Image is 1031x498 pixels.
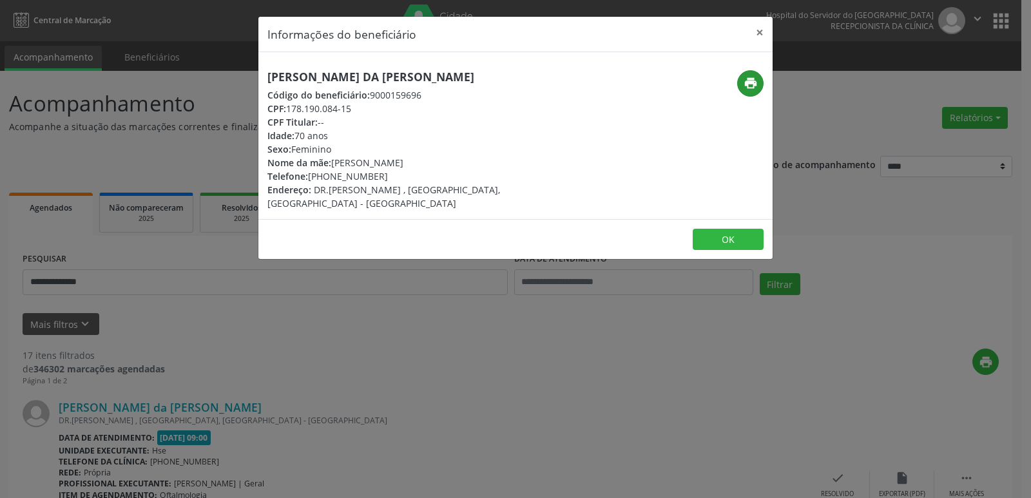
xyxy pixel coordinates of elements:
div: 9000159696 [267,88,592,102]
span: Código do beneficiário: [267,89,370,101]
span: Sexo: [267,143,291,155]
div: 70 anos [267,129,592,142]
span: Telefone: [267,170,308,182]
span: Nome da mãe: [267,157,331,169]
span: Endereço: [267,184,311,196]
div: -- [267,115,592,129]
div: Feminino [267,142,592,156]
div: [PERSON_NAME] [267,156,592,169]
h5: [PERSON_NAME] da [PERSON_NAME] [267,70,592,84]
h5: Informações do beneficiário [267,26,416,43]
div: 178.190.084-15 [267,102,592,115]
div: [PHONE_NUMBER] [267,169,592,183]
span: DR.[PERSON_NAME] , [GEOGRAPHIC_DATA], [GEOGRAPHIC_DATA] - [GEOGRAPHIC_DATA] [267,184,500,209]
button: print [737,70,764,97]
i: print [744,76,758,90]
button: OK [693,229,764,251]
button: Close [747,17,773,48]
span: CPF Titular: [267,116,318,128]
span: Idade: [267,129,294,142]
span: CPF: [267,102,286,115]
